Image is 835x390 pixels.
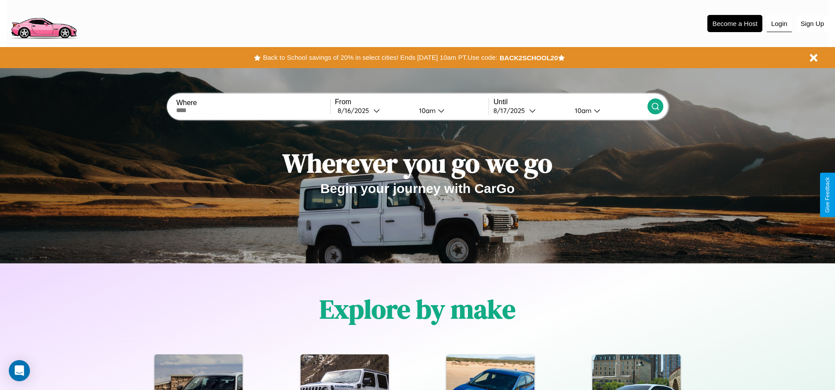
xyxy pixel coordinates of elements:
div: 8 / 16 / 2025 [338,106,373,115]
button: Login [767,15,792,32]
label: From [335,98,489,106]
h1: Explore by make [320,291,515,327]
div: 10am [415,106,438,115]
div: Open Intercom Messenger [9,360,30,381]
div: 8 / 17 / 2025 [493,106,529,115]
label: Until [493,98,647,106]
button: 10am [412,106,489,115]
div: 10am [570,106,594,115]
button: 10am [568,106,647,115]
button: 8/16/2025 [335,106,412,115]
button: Back to School savings of 20% in select cities! Ends [DATE] 10am PT.Use code: [261,51,499,64]
img: logo [7,4,81,41]
button: Sign Up [796,15,828,32]
div: Give Feedback [824,177,831,213]
b: BACK2SCHOOL20 [500,54,558,62]
button: Become a Host [707,15,762,32]
label: Where [176,99,330,107]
